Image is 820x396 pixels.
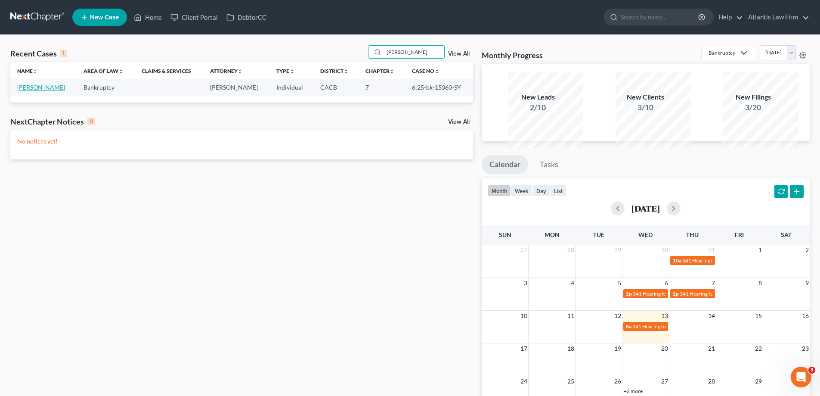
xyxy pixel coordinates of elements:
[714,9,743,25] a: Help
[660,376,669,387] span: 27
[118,69,124,74] i: unfold_more
[511,185,532,196] button: week
[626,290,632,297] span: 2p
[482,50,543,60] h3: Monthly Progress
[523,278,528,288] span: 3
[613,311,622,321] span: 12
[616,102,676,113] div: 3/10
[84,68,124,74] a: Area of Lawunfold_more
[320,68,349,74] a: Districtunfold_more
[520,376,528,387] span: 24
[660,343,669,354] span: 20
[10,48,67,59] div: Recent Cases
[638,231,653,238] span: Wed
[680,290,757,297] span: 341 Hearing for [PERSON_NAME]
[448,51,470,57] a: View All
[633,290,710,297] span: 341 Hearing for [PERSON_NAME]
[166,9,222,25] a: Client Portal
[707,311,716,321] span: 14
[744,9,809,25] a: Atlantis Law Firm
[758,278,763,288] span: 8
[359,79,405,95] td: 7
[707,245,716,255] span: 31
[135,62,203,79] th: Claims & Services
[508,102,568,113] div: 2/10
[482,155,528,174] a: Calendar
[17,68,38,74] a: Nameunfold_more
[660,245,669,255] span: 30
[60,50,67,57] div: 1
[754,343,763,354] span: 22
[617,278,622,288] span: 5
[532,155,566,174] a: Tasks
[365,68,395,74] a: Chapterunfold_more
[520,311,528,321] span: 10
[711,278,716,288] span: 7
[707,376,716,387] span: 28
[754,311,763,321] span: 15
[434,69,439,74] i: unfold_more
[17,84,65,91] a: [PERSON_NAME]
[709,49,735,56] div: Bankruptcy
[90,14,119,21] span: New Case
[613,343,622,354] span: 19
[508,92,568,102] div: New Leads
[17,137,466,146] p: No notices yet!
[269,79,313,95] td: Individual
[626,323,631,330] span: 8a
[673,257,681,264] span: 10a
[448,119,470,125] a: View All
[632,323,709,330] span: 341 Hearing for [PERSON_NAME]
[801,343,810,354] span: 23
[566,311,575,321] span: 11
[613,376,622,387] span: 26
[613,245,622,255] span: 29
[10,116,95,127] div: NextChapter Notices
[130,9,166,25] a: Home
[673,290,679,297] span: 2p
[210,68,243,74] a: Attorneyunfold_more
[203,79,269,95] td: [PERSON_NAME]
[412,68,439,74] a: Case Nounfold_more
[660,311,669,321] span: 13
[686,231,699,238] span: Thu
[624,388,643,394] a: +2 more
[87,118,95,125] div: 0
[488,185,511,196] button: month
[805,278,810,288] span: 9
[545,231,560,238] span: Mon
[405,79,473,95] td: 6:25-bk-15060-SY
[566,343,575,354] span: 18
[570,278,575,288] span: 4
[566,376,575,387] span: 25
[616,92,676,102] div: New Clients
[384,46,444,58] input: Search by name...
[532,185,550,196] button: day
[631,204,660,213] h2: [DATE]
[520,245,528,255] span: 27
[499,231,511,238] span: Sun
[313,79,359,95] td: CACB
[808,367,815,374] span: 3
[723,102,783,113] div: 3/20
[781,231,792,238] span: Sat
[758,245,763,255] span: 1
[343,69,349,74] i: unfold_more
[735,231,744,238] span: Fri
[222,9,271,25] a: DebtorCC
[682,257,805,264] span: 341 Hearing for [PERSON_NAME] & [PERSON_NAME]
[390,69,395,74] i: unfold_more
[276,68,294,74] a: Typeunfold_more
[723,92,783,102] div: New Filings
[520,343,528,354] span: 17
[550,185,566,196] button: list
[289,69,294,74] i: unfold_more
[664,278,669,288] span: 6
[566,245,575,255] span: 28
[77,79,135,95] td: Bankruptcy
[791,367,811,387] iframe: Intercom live chat
[754,376,763,387] span: 29
[805,245,810,255] span: 2
[238,69,243,74] i: unfold_more
[593,231,604,238] span: Tue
